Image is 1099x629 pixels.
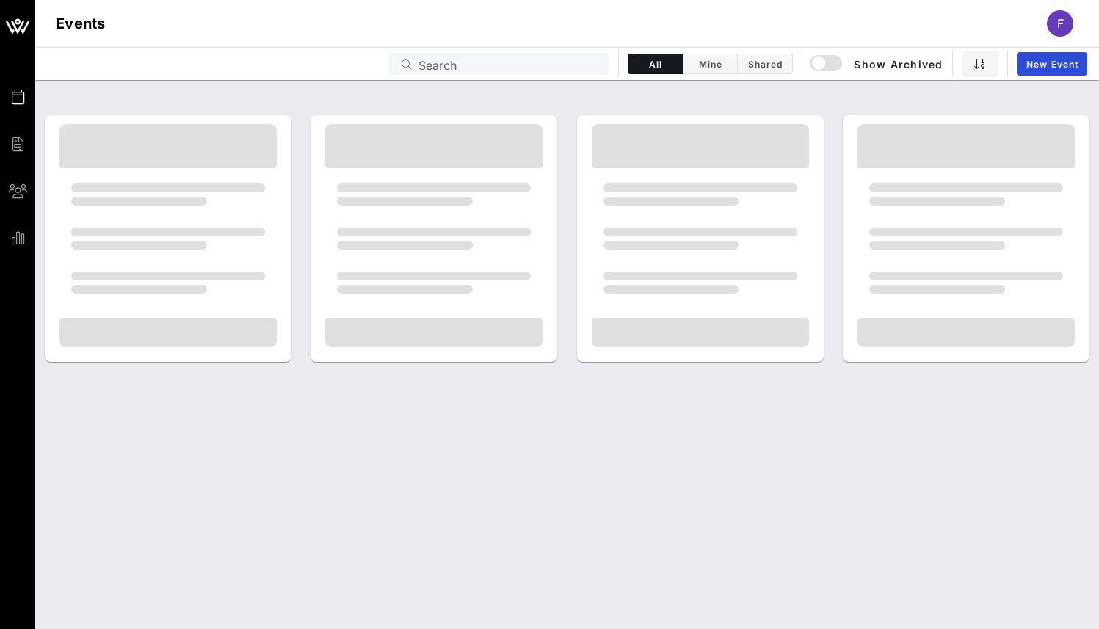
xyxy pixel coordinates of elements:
[738,54,793,74] button: Shared
[692,59,728,70] span: Mine
[1017,52,1087,76] a: New Event
[1047,10,1073,37] div: F
[637,59,673,70] span: All
[747,59,783,70] span: Shared
[1057,16,1064,31] span: F
[56,12,106,35] h1: Events
[628,54,683,74] button: All
[1026,59,1078,70] span: New Event
[811,51,943,77] button: Show Archived
[812,55,943,73] span: Show Archived
[683,54,738,74] button: Mine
